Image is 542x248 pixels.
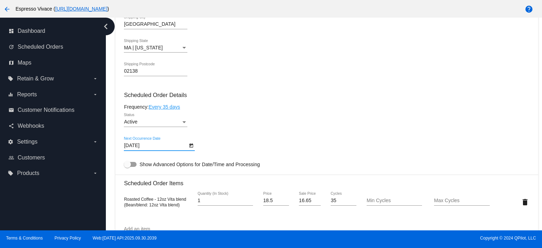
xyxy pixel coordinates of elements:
input: Shipping Postcode [124,68,187,74]
span: Settings [17,139,37,145]
div: Frequency: [124,104,529,110]
span: Products [17,170,39,176]
a: Terms & Conditions [6,236,43,241]
a: Privacy Policy [55,236,81,241]
mat-icon: help [525,5,533,13]
span: Active [124,119,137,125]
input: Next Occurrence Date [124,143,187,149]
h3: Scheduled Order Items [124,175,529,187]
a: [URL][DOMAIN_NAME] [55,6,107,12]
mat-icon: arrow_back [3,5,11,13]
mat-select: Status [124,119,187,125]
input: Max Cycles [434,198,489,204]
a: dashboard Dashboard [8,25,98,37]
i: dashboard [8,28,14,34]
i: arrow_drop_down [92,139,98,145]
input: Price [263,198,289,204]
input: Shipping City [124,22,187,27]
input: Sale Price [299,198,320,204]
input: Add an item [124,226,529,232]
mat-icon: delete [521,198,529,206]
i: equalizer [8,92,13,97]
a: map Maps [8,57,98,68]
span: Retain & Grow [17,75,54,82]
span: Customers [18,155,45,161]
a: email Customer Notifications [8,104,98,116]
i: arrow_drop_down [92,92,98,97]
span: Copyright © 2024 QPilot, LLC [277,236,536,241]
span: Show Advanced Options for Date/Time and Processing [139,161,260,168]
a: people_outline Customers [8,152,98,163]
i: email [8,107,14,113]
i: share [8,123,14,129]
span: Scheduled Orders [18,44,63,50]
span: Roasted Coffee - 12oz Vita blend (Bean/blend: 12oz Vita blend) [124,197,186,207]
i: arrow_drop_down [92,76,98,81]
span: Maps [18,60,31,66]
i: update [8,44,14,50]
i: settings [8,139,13,145]
i: people_outline [8,155,14,161]
h3: Scheduled Order Details [124,92,529,98]
span: Dashboard [18,28,45,34]
a: Web:[DATE] API:2025.09.30.2039 [93,236,157,241]
i: local_offer [8,170,13,176]
input: Cycles [331,198,356,204]
span: Webhooks [18,123,44,129]
input: Quantity (In Stock) [198,198,253,204]
span: MA | [US_STATE] [124,45,163,50]
i: local_offer [8,76,13,81]
span: Customer Notifications [18,107,74,113]
button: Open calendar [187,141,195,149]
a: Every 35 days [149,104,180,110]
i: arrow_drop_down [92,170,98,176]
span: Espresso Vivace ( ) [16,6,109,12]
i: map [8,60,14,66]
input: Min Cycles [367,198,422,204]
a: update Scheduled Orders [8,41,98,53]
mat-select: Shipping State [124,45,187,51]
span: Reports [17,91,37,98]
i: chevron_left [100,21,112,32]
a: share Webhooks [8,120,98,132]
